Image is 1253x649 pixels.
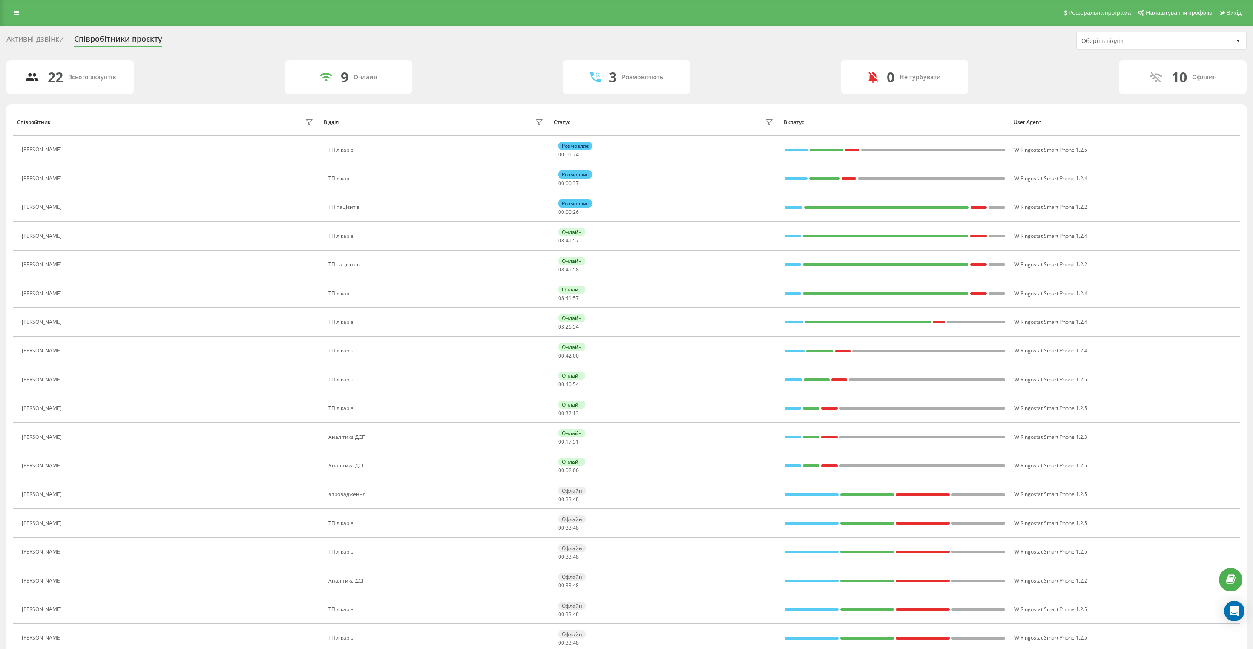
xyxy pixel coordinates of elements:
span: 00 [558,179,564,187]
div: : : [558,209,579,215]
div: [PERSON_NAME] [22,549,64,555]
span: 06 [573,467,579,474]
div: ТП лікарів [328,291,545,297]
span: 58 [573,266,579,273]
div: [PERSON_NAME] [22,434,64,440]
span: 00 [558,151,564,158]
div: [PERSON_NAME] [22,491,64,497]
div: : : [558,525,579,531]
span: 00 [558,524,564,531]
div: : : [558,496,579,502]
div: Розмовляє [558,170,592,179]
div: Онлайн [558,458,585,466]
span: 00 [558,582,564,589]
div: ТП пацієнтів [328,262,545,268]
div: Всього акаунтів [68,74,116,81]
span: 33 [566,611,572,618]
div: : : [558,180,579,186]
div: ТП лікарів [328,520,545,526]
span: W Ringostat Smart Phone 1.2.5 [1014,376,1087,383]
span: 02 [566,467,572,474]
div: Оберіть відділ [1081,37,1183,45]
span: W Ringostat Smart Phone 1.2.5 [1014,548,1087,555]
div: Аналітика ДСГ [328,578,545,584]
div: ТП лікарів [328,319,545,325]
span: W Ringostat Smart Phone 1.2.2 [1014,577,1087,584]
span: 08 [558,294,564,302]
div: : : [558,612,579,617]
div: Статус [554,119,570,125]
div: ТП пацієнтів [328,204,545,210]
span: W Ringostat Smart Phone 1.2.4 [1014,318,1087,326]
div: Аналітика ДСГ [328,434,545,440]
div: Офлайн [1192,74,1217,81]
span: 48 [573,611,579,618]
span: 00 [566,208,572,216]
span: 32 [566,410,572,417]
div: 0 [887,69,894,85]
span: 42 [566,352,572,359]
span: 00 [558,208,564,216]
div: : : [558,267,579,273]
div: В статусі [784,119,1006,125]
span: W Ringostat Smart Phone 1.2.4 [1014,290,1087,297]
span: Вихід [1227,9,1242,16]
span: Реферальна програма [1069,9,1131,16]
span: 26 [566,323,572,330]
div: впровадження [328,491,545,497]
span: 33 [566,496,572,503]
div: : : [558,554,579,560]
div: ТП лікарів [328,635,545,641]
span: 41 [566,294,572,302]
span: 54 [573,323,579,330]
span: 17 [566,438,572,445]
span: W Ringostat Smart Phone 1.2.2 [1014,261,1087,268]
div: ТП лікарів [328,233,545,239]
span: W Ringostat Smart Phone 1.2.3 [1014,433,1087,441]
span: 40 [566,381,572,388]
span: 00 [573,352,579,359]
div: [PERSON_NAME] [22,176,64,182]
div: : : [558,640,579,646]
div: Співробітник [17,119,51,125]
span: 00 [558,496,564,503]
span: 33 [566,553,572,560]
div: 3 [609,69,617,85]
div: [PERSON_NAME] [22,147,64,153]
span: 41 [566,237,572,244]
span: 48 [573,639,579,646]
div: [PERSON_NAME] [22,319,64,325]
div: : : [558,467,579,473]
span: 00 [558,381,564,388]
div: ТП лікарів [328,348,545,354]
div: : : [558,439,579,445]
span: 00 [558,352,564,359]
span: Налаштування профілю [1146,9,1212,16]
div: ТП лікарів [328,405,545,411]
div: [PERSON_NAME] [22,348,64,354]
span: 00 [558,467,564,474]
span: 00 [566,179,572,187]
div: Відділ [324,119,339,125]
div: Офлайн [558,630,586,638]
span: 51 [573,438,579,445]
span: 48 [573,553,579,560]
span: W Ringostat Smart Phone 1.2.5 [1014,146,1087,153]
div: : : [558,295,579,301]
div: Онлайн [558,314,585,322]
span: 00 [558,611,564,618]
div: 9 [341,69,348,85]
div: [PERSON_NAME] [22,463,64,469]
div: [PERSON_NAME] [22,606,64,612]
span: W Ringostat Smart Phone 1.2.5 [1014,490,1087,498]
div: [PERSON_NAME] [22,578,64,584]
span: 33 [566,639,572,646]
div: ТП лікарів [328,549,545,555]
span: W Ringostat Smart Phone 1.2.4 [1014,347,1087,354]
div: User Agent [1014,119,1236,125]
div: 22 [48,69,63,85]
div: : : [558,583,579,588]
div: [PERSON_NAME] [22,405,64,411]
div: ТП лікарів [328,147,545,153]
span: 37 [573,179,579,187]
